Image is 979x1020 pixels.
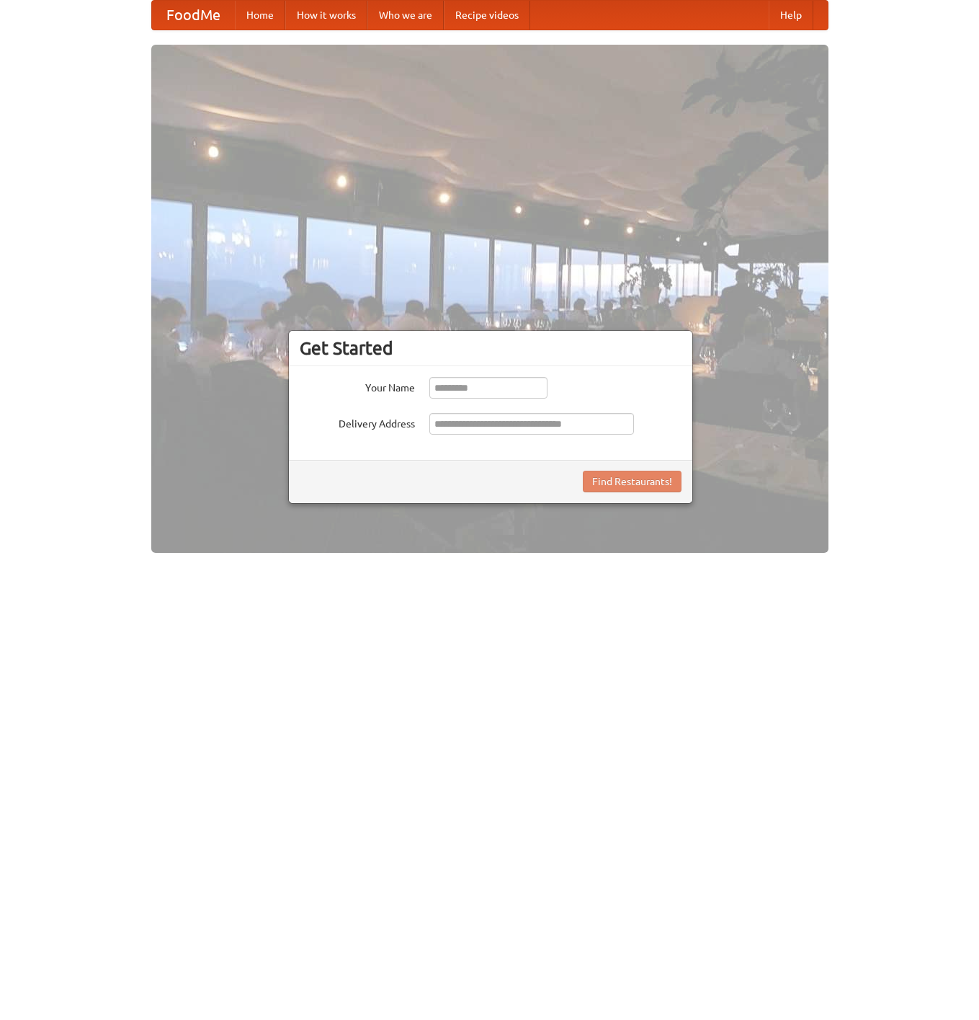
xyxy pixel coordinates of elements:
[285,1,367,30] a: How it works
[769,1,813,30] a: Help
[152,1,235,30] a: FoodMe
[444,1,530,30] a: Recipe videos
[583,471,681,492] button: Find Restaurants!
[235,1,285,30] a: Home
[367,1,444,30] a: Who we are
[300,337,681,359] h3: Get Started
[300,377,415,395] label: Your Name
[300,413,415,431] label: Delivery Address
